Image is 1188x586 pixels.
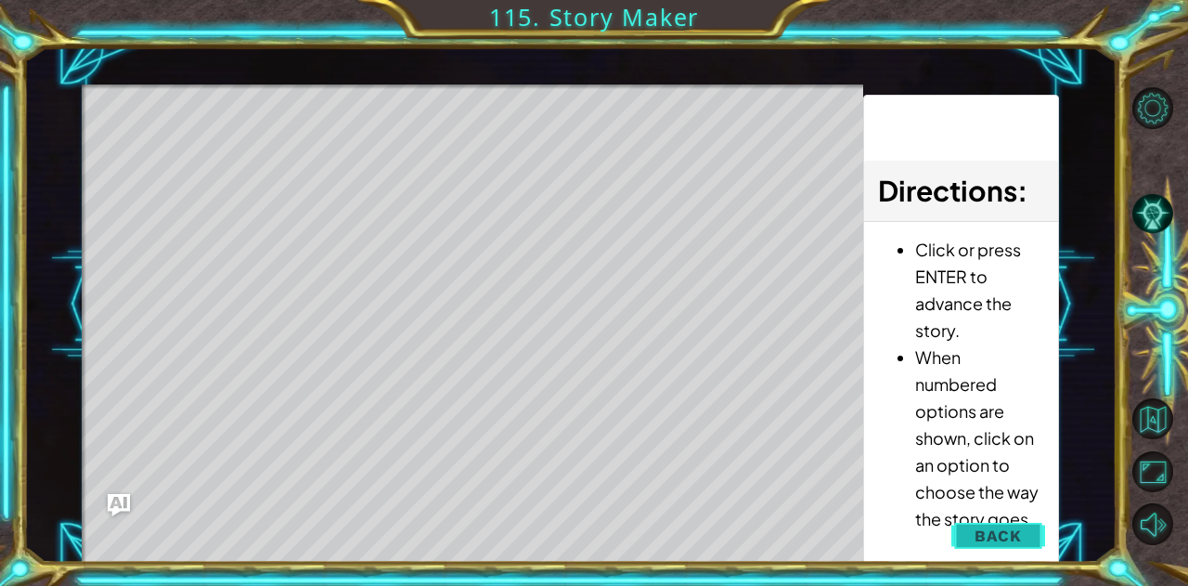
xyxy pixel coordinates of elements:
[108,494,130,516] button: Ask AI
[1132,503,1173,544] button: Mute
[1132,193,1173,234] button: AI Hint
[1132,398,1173,439] button: Back to Map
[915,344,1044,532] li: When numbered options are shown, click on an option to choose the way the story goes
[915,236,1044,344] li: Click or press ENTER to advance the story.
[878,173,1017,208] span: Directions
[1132,87,1173,128] button: Level Options
[1134,393,1188,446] a: Back to Map
[878,170,1044,212] h3: :
[975,527,1022,545] span: Back
[951,517,1045,554] button: Back
[1132,451,1173,492] button: Maximize Browser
